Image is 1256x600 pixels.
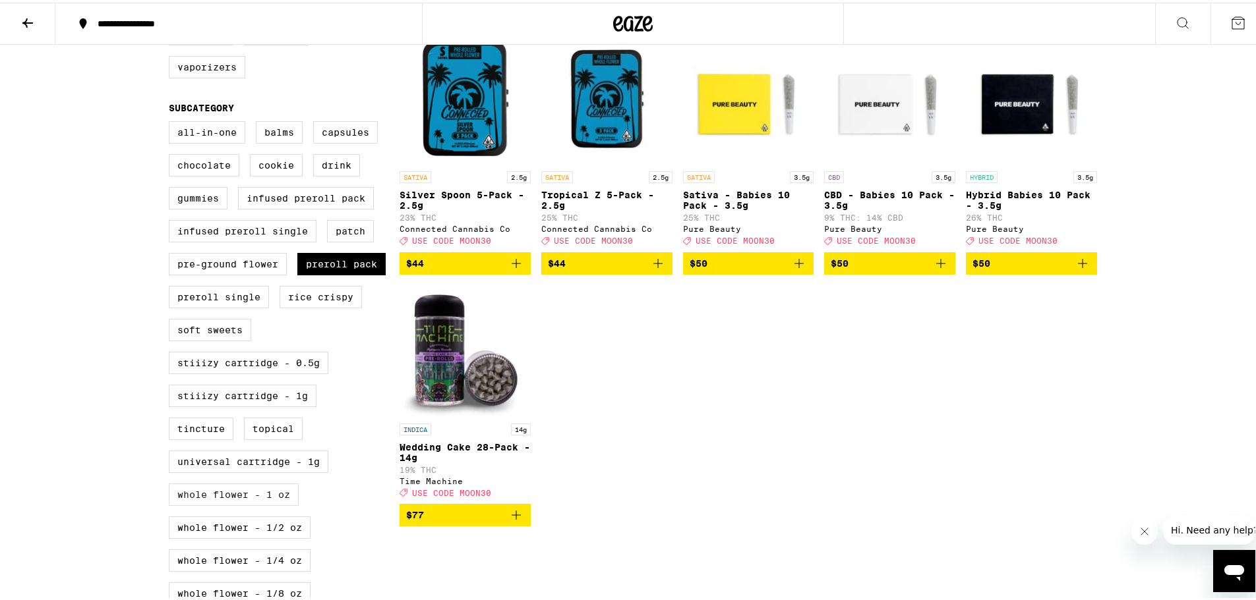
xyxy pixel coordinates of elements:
a: Open page for Wedding Cake 28-Pack - 14g from Time Machine [400,283,531,501]
button: Add to bag [824,250,955,272]
label: Whole Flower - 1/2 oz [169,514,311,536]
label: Drink [313,151,360,174]
img: Pure Beauty - CBD - Babies 10 Pack - 3.5g [824,30,955,162]
button: Add to bag [966,250,1097,272]
iframe: Close message [1131,516,1158,542]
div: Pure Beauty [683,222,814,231]
label: Tincture [169,415,233,437]
span: USE CODE MOON30 [696,234,775,243]
p: CBD [824,169,844,180]
label: Whole Flower - 1/4 oz [169,547,311,569]
label: Topical [244,415,303,437]
a: Open page for Hybrid Babies 10 Pack - 3.5g from Pure Beauty [966,30,1097,249]
p: 3.5g [1073,169,1097,180]
p: 26% THC [966,211,1097,219]
span: $77 [406,507,424,518]
span: Hi. Need any help? [8,9,95,20]
label: Gummies [169,184,227,207]
div: Time Machine [400,474,531,483]
img: Connected Cannabis Co - Silver Spoon 5-Pack - 2.5g [400,30,531,162]
label: Patch [327,217,374,240]
label: Chocolate [169,151,239,174]
label: STIIIZY Cartridge - 1g [169,382,316,404]
p: 9% THC: 14% CBD [824,211,955,219]
p: SATIVA [400,169,431,180]
label: STIIIZY Cartridge - 0.5g [169,349,328,371]
span: $50 [690,256,707,266]
div: Connected Cannabis Co [400,222,531,231]
p: Wedding Cake 28-Pack - 14g [400,439,531,460]
p: SATIVA [541,169,573,180]
span: USE CODE MOON30 [837,234,916,243]
p: CBD - Babies 10 Pack - 3.5g [824,187,955,208]
p: HYBRID [966,169,998,180]
img: Time Machine - Wedding Cake 28-Pack - 14g [400,283,531,414]
p: 14g [511,421,531,433]
button: Add to bag [400,501,531,524]
div: Pure Beauty [966,222,1097,231]
button: Add to bag [683,250,814,272]
label: Soft Sweets [169,316,251,339]
label: Preroll Single [169,283,269,306]
label: Pre-ground Flower [169,250,287,273]
button: Add to bag [541,250,673,272]
a: Open page for Tropical Z 5-Pack - 2.5g from Connected Cannabis Co [541,30,673,249]
span: USE CODE MOON30 [412,486,491,495]
label: Cookie [250,151,303,174]
span: $44 [406,256,424,266]
iframe: Button to launch messaging window [1213,547,1255,589]
p: 25% THC [541,211,673,219]
p: Silver Spoon 5-Pack - 2.5g [400,187,531,208]
label: Vaporizers [169,53,245,76]
span: USE CODE MOON30 [978,234,1058,243]
span: $50 [831,256,849,266]
legend: Subcategory [169,100,234,111]
img: Connected Cannabis Co - Tropical Z 5-Pack - 2.5g [541,30,673,162]
span: $50 [972,256,990,266]
label: Balms [256,119,303,141]
p: SATIVA [683,169,715,180]
p: INDICA [400,421,431,433]
label: Infused Preroll Pack [238,184,374,207]
p: 3.5g [932,169,955,180]
label: Capsules [313,119,378,141]
label: Whole Flower - 1 oz [169,481,299,503]
iframe: Message from company [1163,513,1255,542]
p: 2.5g [507,169,531,180]
p: Tropical Z 5-Pack - 2.5g [541,187,673,208]
label: Preroll Pack [297,250,386,273]
label: Rice Crispy [280,283,362,306]
span: USE CODE MOON30 [554,234,633,243]
span: USE CODE MOON30 [412,234,491,243]
p: Hybrid Babies 10 Pack - 3.5g [966,187,1097,208]
label: All-In-One [169,119,245,141]
p: 23% THC [400,211,531,219]
p: 2.5g [649,169,673,180]
img: Pure Beauty - Hybrid Babies 10 Pack - 3.5g [966,30,1097,162]
span: $44 [548,256,566,266]
a: Open page for Sativa - Babies 10 Pack - 3.5g from Pure Beauty [683,30,814,249]
a: Open page for CBD - Babies 10 Pack - 3.5g from Pure Beauty [824,30,955,249]
p: 25% THC [683,211,814,219]
img: Pure Beauty - Sativa - Babies 10 Pack - 3.5g [683,30,814,162]
label: Universal Cartridge - 1g [169,448,328,470]
p: Sativa - Babies 10 Pack - 3.5g [683,187,814,208]
a: Open page for Silver Spoon 5-Pack - 2.5g from Connected Cannabis Co [400,30,531,249]
div: Pure Beauty [824,222,955,231]
p: 19% THC [400,463,531,472]
p: 3.5g [790,169,814,180]
button: Add to bag [400,250,531,272]
div: Connected Cannabis Co [541,222,673,231]
label: Infused Preroll Single [169,217,316,240]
